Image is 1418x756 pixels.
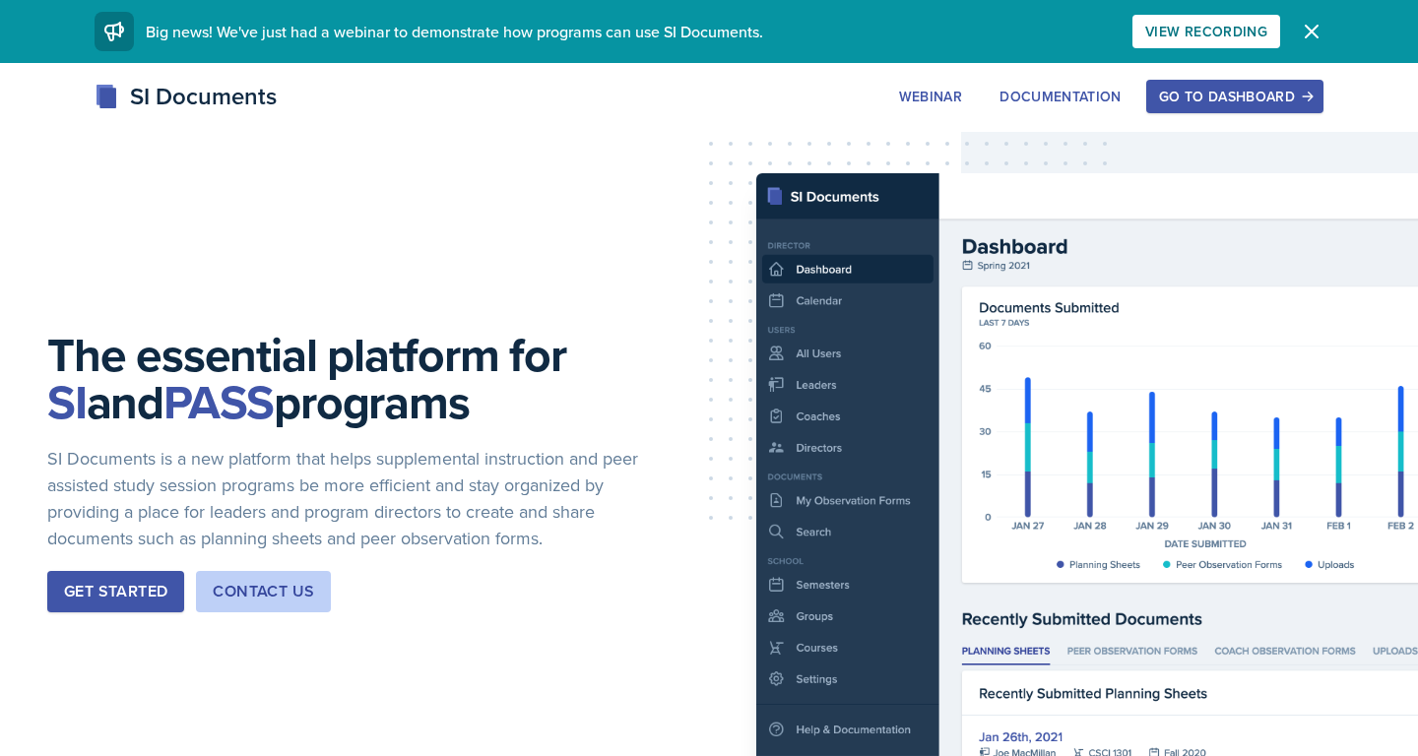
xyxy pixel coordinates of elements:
button: Contact Us [196,571,331,612]
div: Webinar [899,89,962,104]
button: Go to Dashboard [1146,80,1323,113]
button: View Recording [1132,15,1280,48]
button: Webinar [886,80,975,113]
div: Get Started [64,580,167,603]
button: Get Started [47,571,184,612]
div: SI Documents [95,79,277,114]
div: Go to Dashboard [1159,89,1311,104]
button: Documentation [987,80,1134,113]
div: Contact Us [213,580,314,603]
div: Documentation [999,89,1122,104]
span: Big news! We've just had a webinar to demonstrate how programs can use SI Documents. [146,21,763,42]
div: View Recording [1145,24,1267,39]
